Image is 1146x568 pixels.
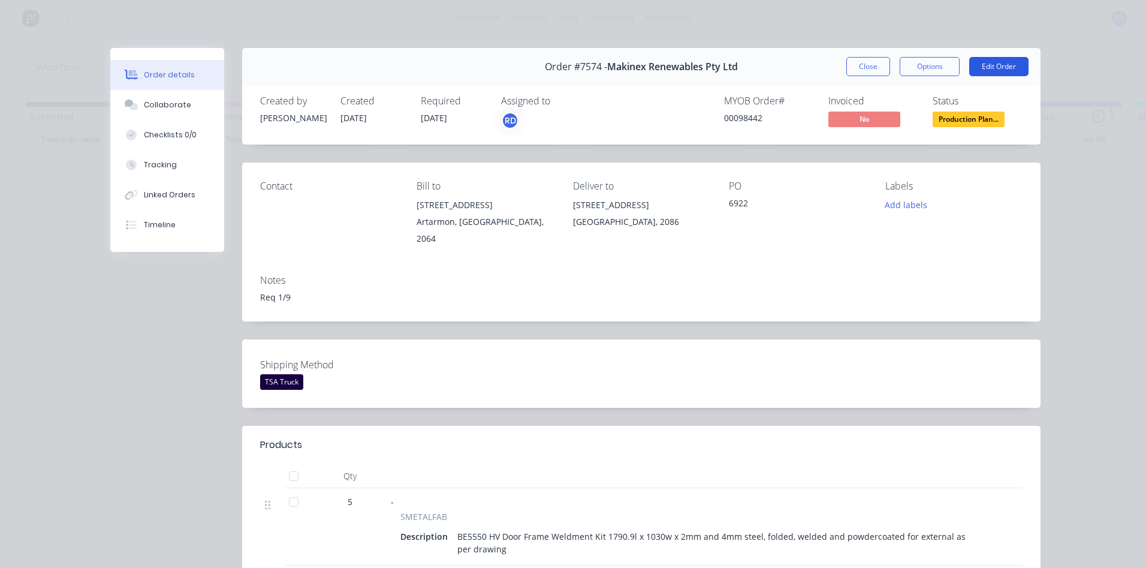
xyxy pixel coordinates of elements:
[421,95,487,107] div: Required
[933,112,1005,130] button: Production Plan...
[110,180,224,210] button: Linked Orders
[969,57,1029,76] button: Edit Order
[879,197,934,213] button: Add labels
[846,57,890,76] button: Close
[144,220,176,230] div: Timeline
[260,181,397,192] div: Contact
[110,60,224,90] button: Order details
[144,100,191,110] div: Collaborate
[110,150,224,180] button: Tracking
[260,291,1023,303] div: Req 1/9
[885,181,1023,192] div: Labels
[260,357,410,372] label: Shipping Method
[453,528,971,558] div: BE5550 HV Door Frame Weldment Kit 1790.9l x 1030w x 2mm and 4mm steel, folded, welded and powderc...
[545,61,607,73] span: Order #7574 -
[933,112,1005,127] span: Production Plan...
[144,190,195,200] div: Linked Orders
[900,57,960,76] button: Options
[724,112,814,124] div: 00098442
[260,275,1023,286] div: Notes
[260,95,326,107] div: Created by
[421,112,447,124] span: [DATE]
[260,112,326,124] div: [PERSON_NAME]
[573,197,710,214] div: [STREET_ADDRESS]
[260,438,302,452] div: Products
[573,197,710,235] div: [STREET_ADDRESS][GEOGRAPHIC_DATA], 2086
[417,214,554,247] div: Artarmon, [GEOGRAPHIC_DATA], 2064
[110,210,224,240] button: Timeline
[501,95,621,107] div: Assigned to
[348,495,352,508] span: 5
[400,510,447,523] span: SMETALFAB
[110,90,224,120] button: Collaborate
[729,197,866,214] div: 6922
[573,214,710,230] div: [GEOGRAPHIC_DATA], 2086
[340,112,367,124] span: [DATE]
[391,496,394,507] span: -
[729,181,866,192] div: PO
[260,374,303,390] div: TSA Truck
[724,95,814,107] div: MYOB Order #
[933,95,1023,107] div: Status
[144,130,197,140] div: Checklists 0/0
[417,197,554,214] div: [STREET_ADDRESS]
[417,197,554,247] div: [STREET_ADDRESS]Artarmon, [GEOGRAPHIC_DATA], 2064
[144,70,195,80] div: Order details
[417,181,554,192] div: Bill to
[573,181,710,192] div: Deliver to
[828,95,918,107] div: Invoiced
[314,464,386,488] div: Qty
[144,160,177,170] div: Tracking
[340,95,406,107] div: Created
[828,112,900,127] span: No
[110,120,224,150] button: Checklists 0/0
[400,528,453,545] div: Description
[607,61,738,73] span: Makinex Renewables Pty Ltd
[501,112,519,130] button: RD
